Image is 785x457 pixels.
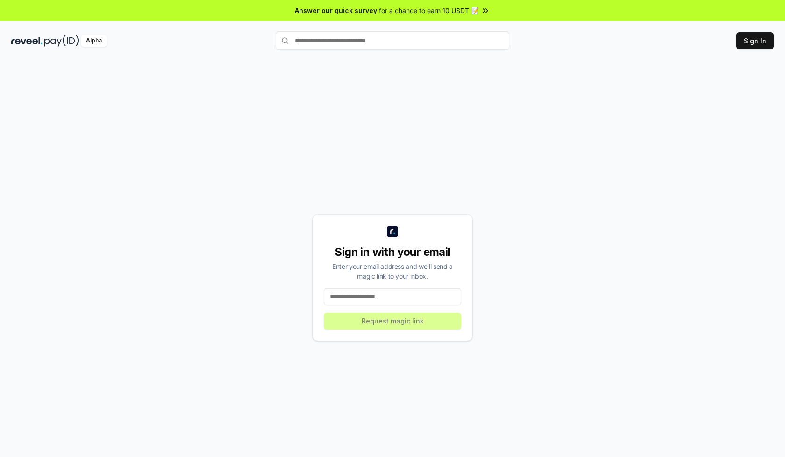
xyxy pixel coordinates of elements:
[324,261,461,281] div: Enter your email address and we’ll send a magic link to your inbox.
[324,245,461,260] div: Sign in with your email
[44,35,79,47] img: pay_id
[81,35,107,47] div: Alpha
[387,226,398,237] img: logo_small
[379,6,479,15] span: for a chance to earn 10 USDT 📝
[11,35,43,47] img: reveel_dark
[736,32,774,49] button: Sign In
[295,6,377,15] span: Answer our quick survey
